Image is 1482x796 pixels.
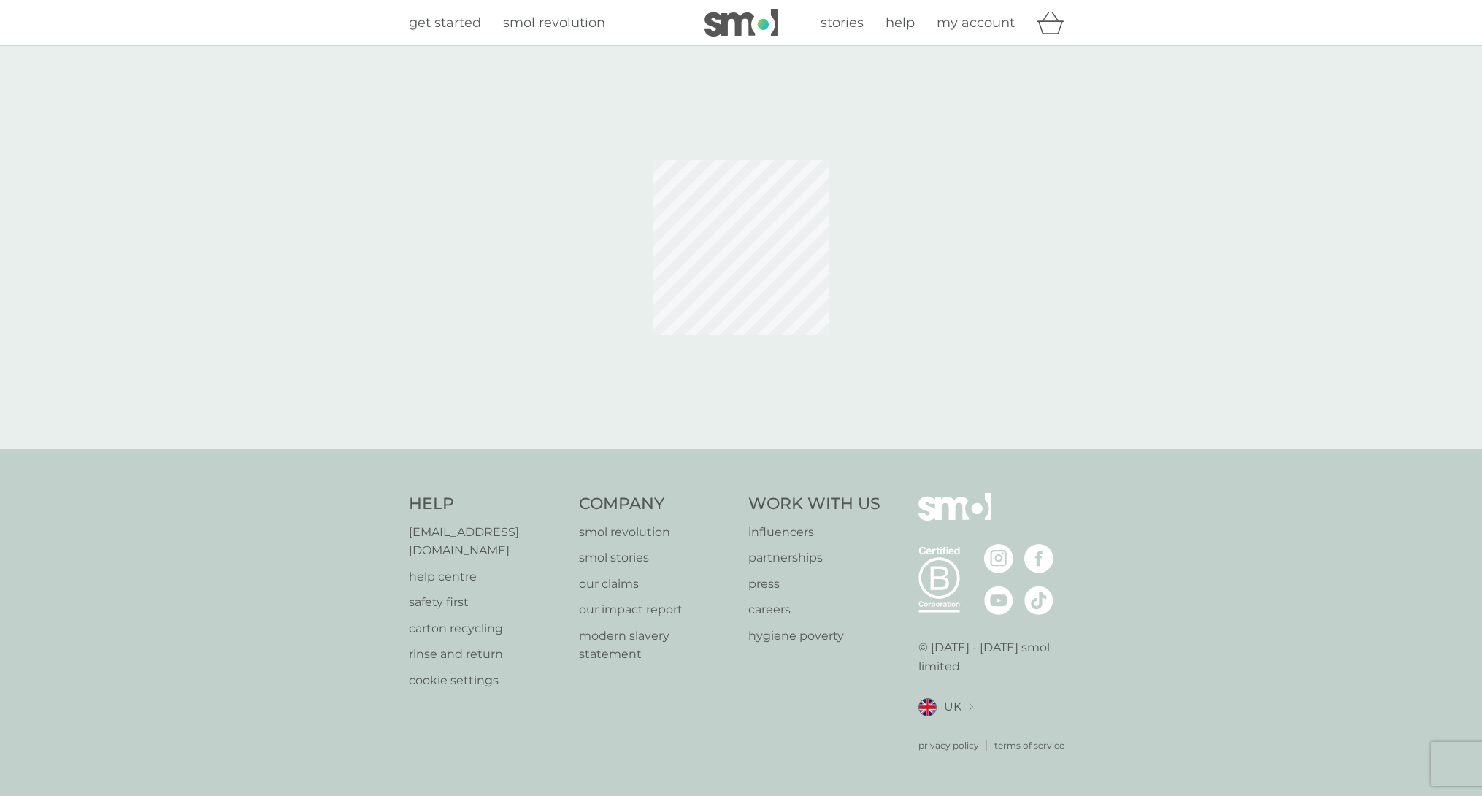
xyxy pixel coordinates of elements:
[748,493,880,516] h4: Work With Us
[918,738,979,752] a: privacy policy
[579,627,734,664] a: modern slavery statement
[886,12,915,34] a: help
[409,493,564,516] h4: Help
[918,698,937,716] img: UK flag
[969,703,973,711] img: select a new location
[748,523,880,542] a: influencers
[821,15,864,31] span: stories
[579,600,734,619] a: our impact report
[409,593,564,612] a: safety first
[748,627,880,646] a: hygiene poverty
[937,15,1015,31] span: my account
[409,645,564,664] a: rinse and return
[579,575,734,594] a: our claims
[1037,8,1073,37] div: basket
[503,15,605,31] span: smol revolution
[1024,586,1053,615] img: visit the smol Tiktok page
[918,493,991,543] img: smol
[748,548,880,567] a: partnerships
[984,586,1013,615] img: visit the smol Youtube page
[409,671,564,690] a: cookie settings
[937,12,1015,34] a: my account
[748,575,880,594] a: press
[944,697,961,716] span: UK
[409,12,481,34] a: get started
[821,12,864,34] a: stories
[579,523,734,542] a: smol revolution
[579,493,734,516] h4: Company
[748,600,880,619] a: careers
[1024,544,1053,573] img: visit the smol Facebook page
[409,523,564,560] a: [EMAIL_ADDRESS][DOMAIN_NAME]
[503,12,605,34] a: smol revolution
[984,544,1013,573] img: visit the smol Instagram page
[704,9,778,37] img: smol
[409,15,481,31] span: get started
[918,638,1074,676] p: © [DATE] - [DATE] smol limited
[409,567,564,586] a: help centre
[579,548,734,567] a: smol stories
[409,619,564,638] a: carton recycling
[994,738,1064,752] a: terms of service
[886,15,915,31] span: help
